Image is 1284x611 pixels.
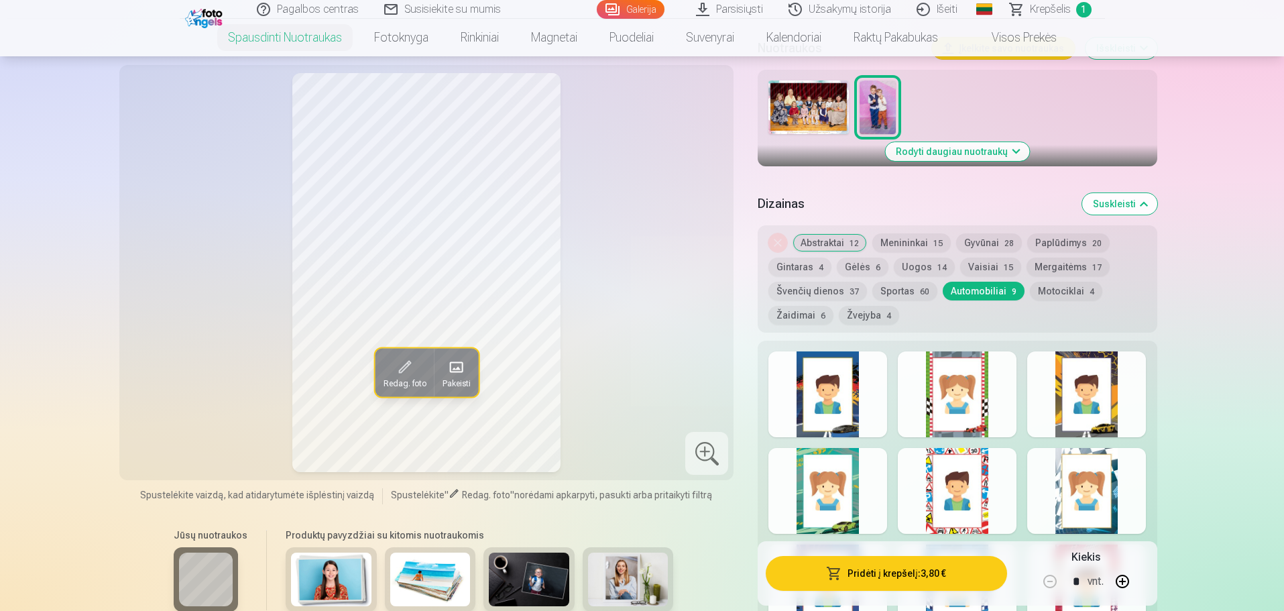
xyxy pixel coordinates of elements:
[1027,233,1110,252] button: Paplūdimys20
[1030,1,1071,17] span: Krepšelis
[876,263,880,272] span: 6
[1071,549,1100,565] h5: Kiekis
[766,556,1006,591] button: Pridėti į krepšelį:3,80 €
[850,239,859,248] span: 12
[212,19,358,56] a: Spausdinti nuotraukas
[593,19,670,56] a: Puodeliai
[821,311,825,321] span: 6
[956,233,1022,252] button: Gyvūnai28
[383,378,426,388] span: Redag. foto
[920,287,929,296] span: 60
[514,490,712,500] span: norėdami apkarpyti, pasukti arba pritaikyti filtrą
[1004,239,1014,248] span: 28
[837,19,954,56] a: Raktų pakabukas
[933,239,943,248] span: 15
[793,233,867,252] button: Abstraktai12
[1030,282,1102,300] button: Motociklai4
[894,258,955,276] button: Uogos14
[954,19,1073,56] a: Visos prekės
[1092,239,1102,248] span: 20
[768,258,831,276] button: Gintaras4
[280,529,679,542] h6: Produktų pavyzdžiai su kitomis nuotraukomis
[445,490,449,500] span: "
[1082,193,1157,215] button: Suskleisti
[515,19,593,56] a: Magnetai
[886,311,891,321] span: 4
[1076,2,1092,17] span: 1
[837,258,888,276] button: Gėlės6
[768,282,867,300] button: Švenčių dienos37
[937,263,947,272] span: 14
[768,306,833,325] button: Žaidimai6
[885,142,1029,161] button: Rodyti daugiau nuotraukų
[1088,565,1104,598] div: vnt.
[872,282,937,300] button: Sportas60
[442,378,470,388] span: Pakeisti
[819,263,823,272] span: 4
[1012,287,1016,296] span: 9
[174,529,247,542] h6: Jūsų nuotraukos
[1090,287,1094,296] span: 4
[462,490,510,500] span: Redag. foto
[1027,258,1110,276] button: Mergaitėms17
[758,195,1071,213] h5: Dizainas
[872,233,951,252] button: Menininkai15
[375,348,434,396] button: Redag. foto
[1004,263,1013,272] span: 15
[850,287,859,296] span: 37
[185,5,226,28] img: /fa2
[943,282,1025,300] button: Automobiliai9
[391,490,445,500] span: Spustelėkite
[434,348,478,396] button: Pakeisti
[510,490,514,500] span: "
[1092,263,1102,272] span: 17
[140,488,374,502] span: Spustelėkite vaizdą, kad atidarytumėte išplėstinį vaizdą
[445,19,515,56] a: Rinkiniai
[670,19,750,56] a: Suvenyrai
[358,19,445,56] a: Fotoknyga
[750,19,837,56] a: Kalendoriai
[839,306,899,325] button: Žvejyba4
[960,258,1021,276] button: Vaisiai15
